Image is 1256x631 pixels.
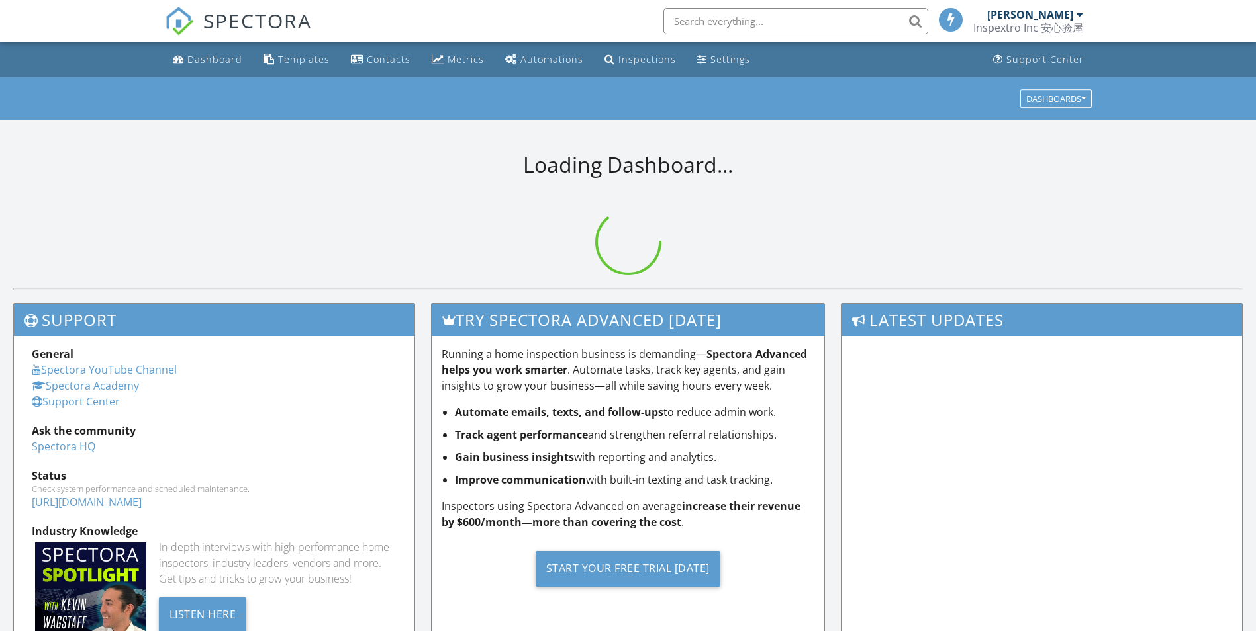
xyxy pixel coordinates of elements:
[536,551,720,587] div: Start Your Free Trial [DATE]
[442,347,807,377] strong: Spectora Advanced helps you work smarter
[32,523,397,539] div: Industry Knowledge
[32,423,397,439] div: Ask the community
[599,48,681,72] a: Inspections
[988,48,1089,72] a: Support Center
[32,484,397,494] div: Check system performance and scheduled maintenance.
[278,53,330,65] div: Templates
[203,7,312,34] span: SPECTORA
[1026,94,1086,103] div: Dashboards
[448,53,484,65] div: Metrics
[455,427,588,442] strong: Track agent performance
[455,405,663,419] strong: Automate emails, texts, and follow-ups
[1006,53,1084,65] div: Support Center
[500,48,589,72] a: Automations (Basic)
[442,498,814,530] p: Inspectors using Spectora Advanced on average .
[187,53,242,65] div: Dashboard
[455,427,814,442] li: and strengthen referral relationships.
[455,472,586,487] strong: Improve communication
[842,304,1242,336] h3: Latest Updates
[973,21,1083,34] div: Inspextro Inc 安心验屋
[663,8,928,34] input: Search everything...
[32,439,95,454] a: Spectora HQ
[258,48,335,72] a: Templates
[159,539,397,587] div: In-depth interviews with high-performance home inspectors, industry leaders, vendors and more. Ge...
[32,378,139,393] a: Spectora Academy
[165,18,312,46] a: SPECTORA
[32,347,73,361] strong: General
[692,48,755,72] a: Settings
[14,304,414,336] h3: Support
[710,53,750,65] div: Settings
[987,8,1073,21] div: [PERSON_NAME]
[455,404,814,420] li: to reduce admin work.
[520,53,583,65] div: Automations
[165,7,194,36] img: The Best Home Inspection Software - Spectora
[159,607,247,621] a: Listen Here
[346,48,416,72] a: Contacts
[32,394,120,409] a: Support Center
[32,495,142,509] a: [URL][DOMAIN_NAME]
[426,48,489,72] a: Metrics
[32,468,397,484] div: Status
[168,48,248,72] a: Dashboard
[432,304,824,336] h3: Try spectora advanced [DATE]
[455,449,814,465] li: with reporting and analytics.
[1020,89,1092,108] button: Dashboards
[32,362,177,377] a: Spectora YouTube Channel
[442,346,814,394] p: Running a home inspection business is demanding— . Automate tasks, track key agents, and gain ins...
[367,53,411,65] div: Contacts
[455,450,574,464] strong: Gain business insights
[618,53,676,65] div: Inspections
[455,472,814,487] li: with built-in texting and task tracking.
[442,499,800,529] strong: increase their revenue by $600/month—more than covering the cost
[442,540,814,597] a: Start Your Free Trial [DATE]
